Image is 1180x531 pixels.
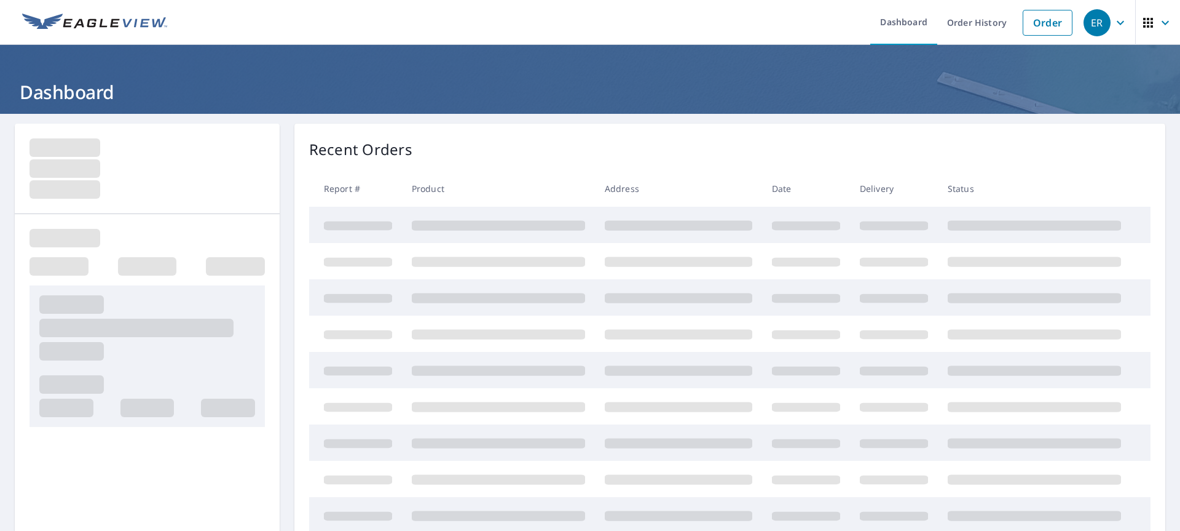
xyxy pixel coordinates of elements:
[15,79,1165,105] h1: Dashboard
[309,138,412,161] p: Recent Orders
[595,170,762,207] th: Address
[1023,10,1072,36] a: Order
[1084,9,1111,36] div: ER
[402,170,595,207] th: Product
[938,170,1131,207] th: Status
[22,14,167,32] img: EV Logo
[762,170,850,207] th: Date
[309,170,402,207] th: Report #
[850,170,938,207] th: Delivery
